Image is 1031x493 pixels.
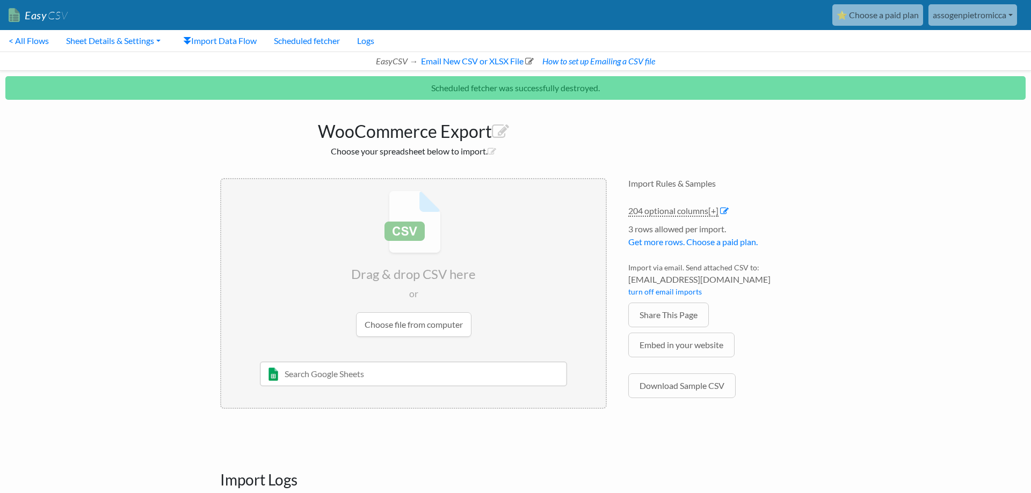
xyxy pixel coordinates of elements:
li: 3 rows allowed per import. [628,223,811,254]
a: Import Data Flow [175,30,265,51]
span: [+] [708,205,718,216]
li: Import via email. Send attached CSV to: [628,262,811,303]
a: turn off email imports [628,287,702,296]
a: Logs [348,30,383,51]
a: Embed in your website [628,333,735,357]
h3: Import Logs [220,444,811,489]
a: Sheet Details & Settings [57,30,169,51]
span: [EMAIL_ADDRESS][DOMAIN_NAME] [628,273,811,286]
a: 204 optional columns[+] [628,205,718,217]
a: Email New CSV or XLSX File [419,56,534,66]
input: Search Google Sheets [260,362,568,386]
h2: Choose your spreadsheet below to import. [220,146,607,156]
h1: WooCommerce Export [220,116,607,142]
a: ⭐ Choose a paid plan [832,4,923,26]
a: Scheduled fetcher [265,30,348,51]
a: Share This Page [628,303,709,327]
h4: Import Rules & Samples [628,178,811,188]
p: Scheduled fetcher was successfully destroyed. [5,76,1026,100]
a: assogenpietromicca [928,4,1017,26]
span: CSV [47,9,68,22]
a: How to set up Emailing a CSV file [541,56,655,66]
a: EasyCSV [9,4,68,26]
i: EasyCSV → [376,56,418,66]
a: Get more rows. Choose a paid plan. [628,237,758,247]
a: Download Sample CSV [628,373,736,398]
